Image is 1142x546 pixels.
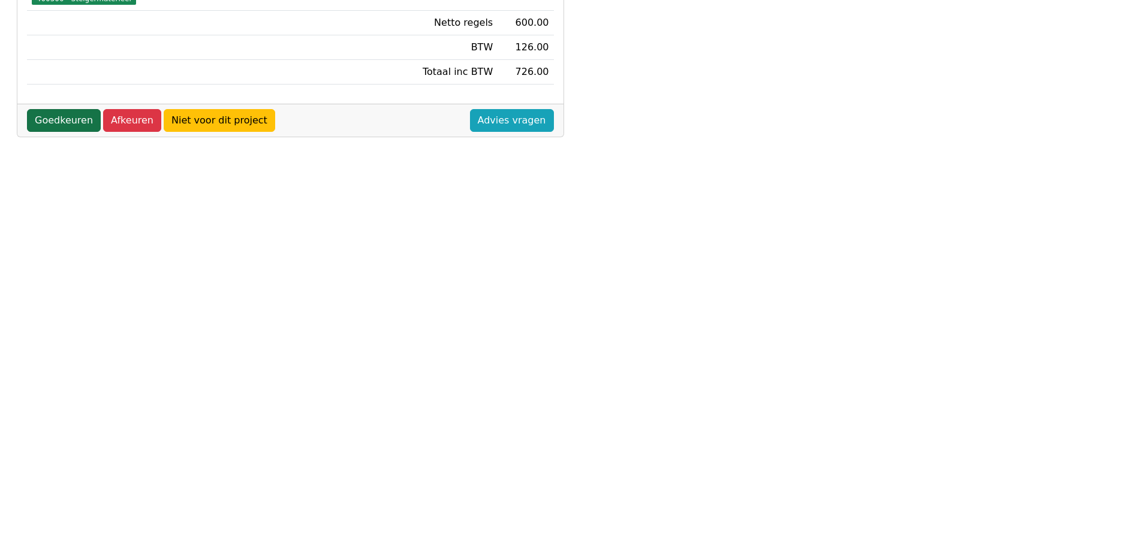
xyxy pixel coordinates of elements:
[338,11,498,35] td: Netto regels
[338,35,498,60] td: BTW
[103,109,161,132] a: Afkeuren
[164,109,275,132] a: Niet voor dit project
[338,60,498,85] td: Totaal inc BTW
[498,11,553,35] td: 600.00
[498,60,553,85] td: 726.00
[498,35,553,60] td: 126.00
[470,109,554,132] a: Advies vragen
[27,109,101,132] a: Goedkeuren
